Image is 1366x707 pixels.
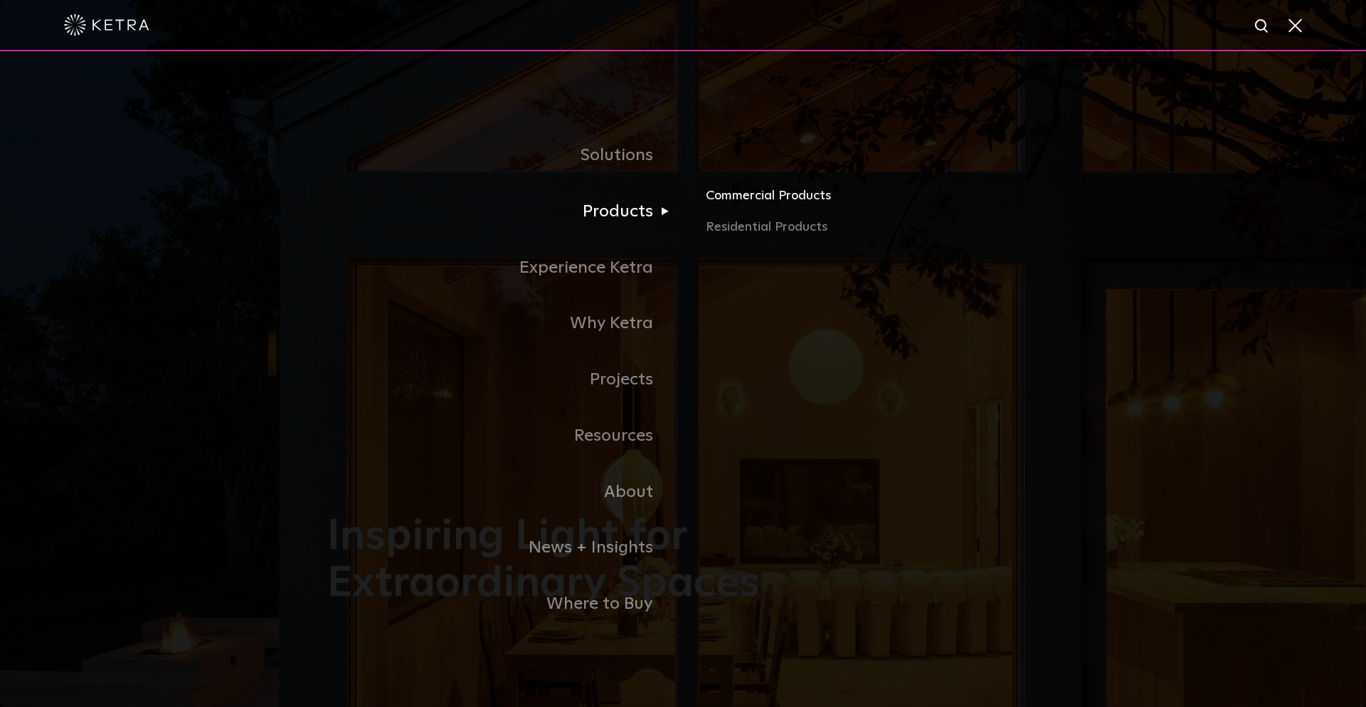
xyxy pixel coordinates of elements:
a: Residential Products [706,217,1039,238]
a: News + Insights [327,520,683,576]
img: search icon [1254,18,1271,36]
a: Experience Ketra [327,240,683,296]
a: About [327,464,683,520]
img: ketra-logo-2019-white [64,14,149,36]
a: Commercial Products [706,186,1039,217]
a: Solutions [327,127,683,184]
a: Why Ketra [327,295,683,352]
div: Navigation Menu [327,127,1039,632]
a: Products [327,184,683,240]
a: Projects [327,352,683,408]
a: Resources [327,408,683,464]
a: Where to Buy [327,576,683,632]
